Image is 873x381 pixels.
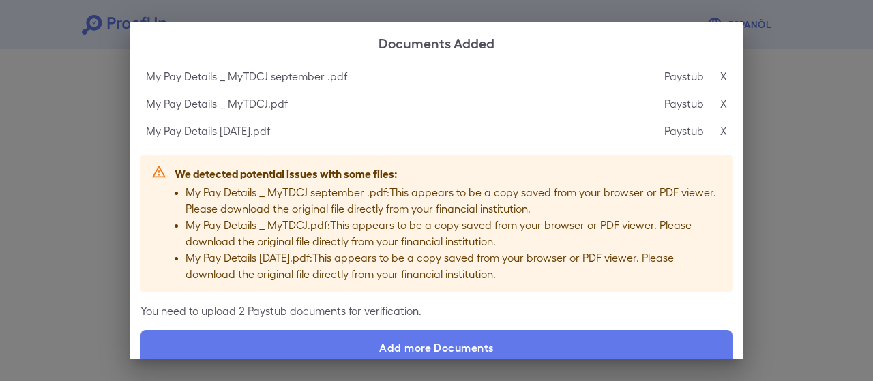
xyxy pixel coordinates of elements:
p: My Pay Details _ MyTDCJ september .pdf [146,68,347,85]
p: My Pay Details _ MyTDCJ.pdf : This appears to be a copy saved from your browser or PDF viewer. Pl... [186,217,722,249]
p: My Pay Details [DATE].pdf : This appears to be a copy saved from your browser or PDF viewer. Plea... [186,249,722,282]
p: X [720,68,727,85]
p: X [720,95,727,112]
p: You need to upload 2 Paystub documents for verification. [140,303,733,319]
p: Paystub [664,123,704,139]
p: My Pay Details [DATE].pdf [146,123,270,139]
p: Paystub [664,68,704,85]
p: My Pay Details _ MyTDCJ.pdf [146,95,288,112]
h2: Documents Added [130,22,743,63]
label: Add more Documents [140,330,733,365]
p: Paystub [664,95,704,112]
p: X [720,123,727,139]
p: My Pay Details _ MyTDCJ september .pdf : This appears to be a copy saved from your browser or PDF... [186,184,722,217]
p: We detected potential issues with some files: [175,165,722,181]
